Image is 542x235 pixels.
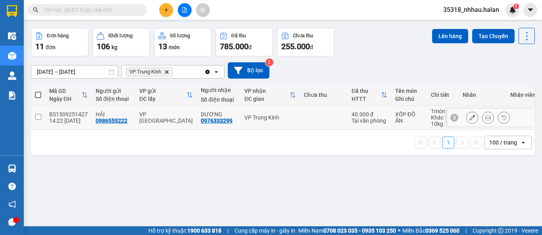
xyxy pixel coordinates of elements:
span: caret-down [527,6,534,13]
span: copyright [498,228,504,233]
div: 10 kg [431,121,455,127]
span: aim [200,7,206,13]
div: Người nhận [201,87,236,93]
button: Khối lượng106kg [92,28,150,56]
svg: open [520,139,527,146]
span: 106 [97,42,110,51]
div: Đơn hàng [47,33,69,39]
div: 100 / trang [489,139,517,146]
span: Miền Nam [298,226,396,235]
span: đ [310,44,313,50]
div: VP Trung Kính [244,114,296,121]
div: Đã thu [352,88,381,94]
img: warehouse-icon [8,71,16,80]
span: file-add [182,7,187,13]
div: VP [GEOGRAPHIC_DATA] [139,111,193,124]
th: Toggle SortBy [348,85,391,106]
span: plus [163,7,169,13]
span: món [169,44,180,50]
svg: Clear all [204,69,211,75]
div: ĐC lấy [139,96,186,102]
span: đ [248,44,252,50]
div: HẢI [96,111,131,118]
span: VP Trung Kính [129,69,161,75]
div: Khối lượng [108,33,133,39]
sup: 1 [513,4,519,9]
button: Bộ lọc [228,62,269,79]
img: solution-icon [8,91,16,100]
div: Số lượng [170,33,190,39]
button: Tạo Chuyến [472,29,515,43]
button: 1 [442,137,454,148]
strong: 0708 023 035 - 0935 103 250 [323,227,396,234]
div: Mã GD [49,88,81,94]
div: VP gửi [139,88,186,94]
button: Đơn hàng11đơn [31,28,88,56]
strong: 0369 525 060 [425,227,459,234]
div: Tên món [395,88,423,94]
div: Khác [431,114,455,121]
div: Số điện thoại [201,96,236,103]
div: HTTT [352,96,381,102]
div: Nhãn [463,92,502,98]
span: Hỗ trợ kỹ thuật: [148,226,221,235]
input: Select a date range. [31,65,118,78]
svg: open [213,69,219,75]
div: 0976333299 [201,118,233,124]
span: question-circle [8,183,16,190]
input: Tìm tên, số ĐT hoặc mã đơn [44,6,137,14]
img: logo-vxr [7,5,17,17]
img: warehouse-icon [8,32,16,40]
span: ⚪️ [398,229,400,232]
span: search [33,7,38,13]
div: ĐC giao [244,96,290,102]
span: 13 [158,42,167,51]
span: | [227,226,229,235]
th: Toggle SortBy [45,85,92,106]
div: Sửa đơn hàng [466,112,478,123]
span: 255.000 [281,42,310,51]
button: file-add [178,3,192,17]
button: plus [159,3,173,17]
input: Selected VP Trung Kính. [174,68,175,76]
span: notification [8,200,16,208]
img: warehouse-icon [8,164,16,173]
div: 1 món [431,108,455,114]
span: VP Trung Kính, close by backspace [126,67,173,77]
span: đơn [46,44,56,50]
button: Đã thu785.000đ [215,28,273,56]
button: Số lượng13món [154,28,211,56]
svg: Delete [164,69,169,74]
button: Lên hàng [432,29,468,43]
button: caret-down [523,3,537,17]
span: 785.000 [220,42,248,51]
span: Cung cấp máy in - giấy in: [234,226,296,235]
div: DƯƠNG [201,111,236,118]
div: 40.000 đ [352,111,387,118]
div: Tại văn phòng [352,118,387,124]
div: BS1509251427 [49,111,88,118]
th: Toggle SortBy [135,85,197,106]
span: 11 [35,42,44,51]
span: message [8,218,16,226]
img: icon-new-feature [509,6,516,13]
th: Toggle SortBy [240,85,300,106]
span: | [465,226,467,235]
div: Số điện thoại [96,96,131,102]
div: VP nhận [244,88,290,94]
button: aim [196,3,210,17]
div: Đã thu [231,33,246,39]
div: Ghi chú [395,96,423,102]
span: 35318_nhhau.halan [437,5,505,15]
div: Chưa thu [293,33,313,39]
div: 0986555222 [96,118,127,124]
div: XỐP ĐỒ ĂN [395,111,423,124]
span: Miền Bắc [402,226,459,235]
img: warehouse-icon [8,52,16,60]
div: 14:22 [DATE] [49,118,88,124]
div: Người gửi [96,88,131,94]
sup: 3 [265,58,273,66]
button: Chưa thu255.000đ [277,28,334,56]
div: Ngày ĐH [49,96,81,102]
span: 1 [515,4,517,9]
